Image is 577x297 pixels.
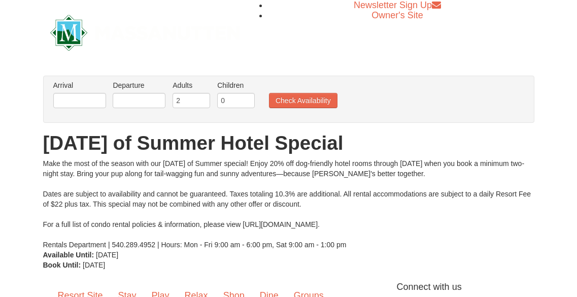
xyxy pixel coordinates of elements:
[43,251,94,259] strong: Available Until:
[50,15,240,51] img: Massanutten Resort Logo
[50,19,240,43] a: Massanutten Resort
[43,133,534,153] h1: [DATE] of Summer Hotel Special
[83,261,105,269] span: [DATE]
[269,93,337,108] button: Check Availability
[217,80,255,90] label: Children
[43,158,534,250] div: Make the most of the season with our [DATE] of Summer special! Enjoy 20% off dog-friendly hotel r...
[96,251,118,259] span: [DATE]
[43,261,81,269] strong: Book Until:
[371,10,423,20] a: Owner's Site
[53,80,106,90] label: Arrival
[113,80,165,90] label: Departure
[173,80,210,90] label: Adults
